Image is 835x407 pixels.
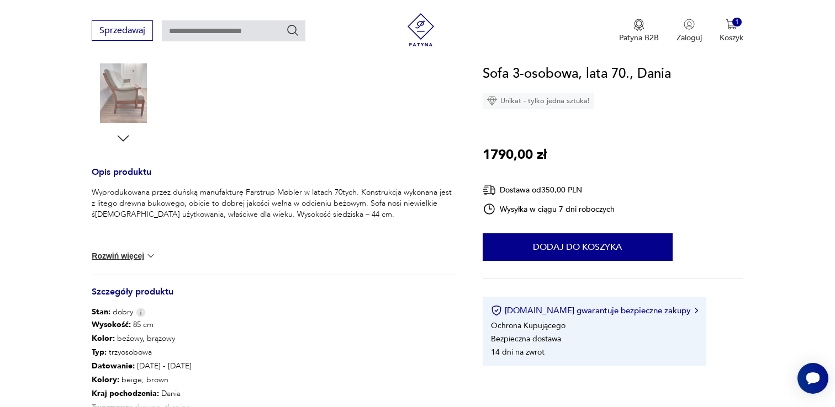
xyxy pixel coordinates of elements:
[677,19,702,43] button: Zaloguj
[92,331,227,345] p: beżowy, brązowy
[491,320,566,331] li: Ochrona Kupującego
[619,19,659,43] button: Patyna B2B
[92,20,153,41] button: Sprzedawaj
[92,288,456,307] h3: Szczegóły produktu
[483,233,673,261] button: Dodaj do koszyka
[726,19,737,30] img: Ikona koszyka
[92,169,456,187] h3: Opis produktu
[92,345,227,359] p: trzyosobowa
[92,187,456,220] p: Wyprodukowana przez duńską manufakturę Farstrup Møbler w latach 70tych. Konstrukcja wykonana jest...
[491,334,561,344] li: Bezpieczna dostawa
[619,19,659,43] a: Ikona medaluPatyna B2B
[695,308,698,313] img: Ikona strzałki w prawo
[483,63,671,84] h1: Sofa 3-osobowa, lata 70., Dania
[92,388,159,399] b: Kraj pochodzenia :
[797,363,828,394] iframe: Smartsupp widget button
[633,19,644,31] img: Ikona medalu
[92,347,107,357] b: Typ :
[286,24,299,37] button: Szukaj
[491,347,545,357] li: 14 dni na zwrot
[483,183,615,197] div: Dostawa od 350,00 PLN
[92,250,156,261] button: Rozwiń więcej
[92,307,133,318] span: dobry
[92,318,227,331] p: 85 cm
[732,18,742,27] div: 1
[92,307,110,317] b: Stan:
[483,183,496,197] img: Ikona dostawy
[487,96,497,106] img: Ikona diamentu
[619,33,659,43] p: Patyna B2B
[92,373,227,387] p: beige, brown
[136,308,146,317] img: Info icon
[684,19,695,30] img: Ikonka użytkownika
[720,33,743,43] p: Koszyk
[483,93,594,109] div: Unikat - tylko jedna sztuka!
[92,319,131,330] b: Wysokość :
[720,19,743,43] button: 1Koszyk
[145,250,156,261] img: chevron down
[92,374,119,385] b: Kolory :
[92,28,153,35] a: Sprzedawaj
[483,202,615,216] div: Wysyłka w ciągu 7 dni roboczych
[92,333,115,344] b: Kolor:
[92,361,135,371] b: Datowanie :
[92,359,227,373] p: [DATE] - [DATE]
[92,387,227,400] p: Dania
[483,144,547,165] p: 1790,00 zł
[404,13,437,46] img: Patyna - sklep z meblami i dekoracjami vintage
[491,305,502,316] img: Ikona certyfikatu
[92,60,155,123] img: Zdjęcie produktu Sofa 3-osobowa, lata 70., Dania
[491,305,698,316] button: [DOMAIN_NAME] gwarantuje bezpieczne zakupy
[677,33,702,43] p: Zaloguj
